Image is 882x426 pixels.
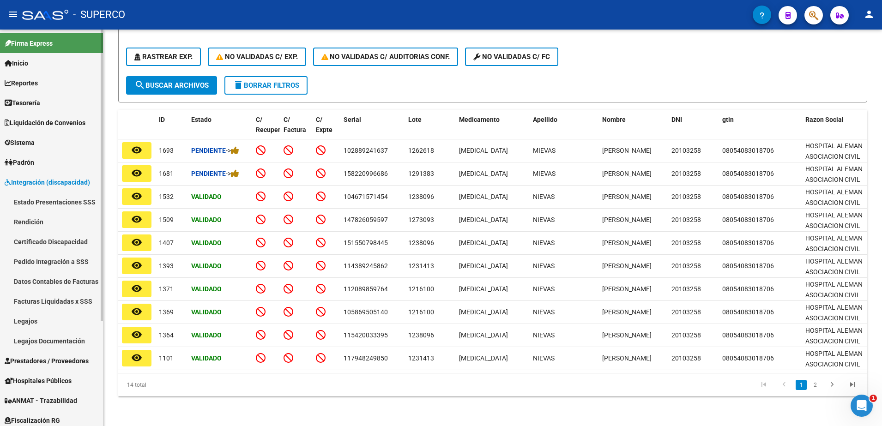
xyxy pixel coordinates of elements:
[408,262,434,270] span: 1231413
[805,258,863,276] span: HOSPITAL ALEMAN ASOCIACION CIVIL
[131,352,142,363] mat-icon: remove_red_eye
[459,170,508,177] span: [MEDICAL_DATA]
[671,216,701,223] span: 20103258
[851,395,873,417] iframe: Intercom live chat
[722,285,774,293] span: 08054083018706
[602,147,652,154] span: [PERSON_NAME]
[344,116,361,123] span: Serial
[159,331,174,339] span: 1364
[131,144,142,156] mat-icon: remove_red_eye
[131,260,142,271] mat-icon: remove_red_eye
[533,285,555,293] span: NIEVAS
[602,308,652,316] span: [PERSON_NAME]
[256,116,284,134] span: C/ Recupero
[459,331,508,339] span: [MEDICAL_DATA]
[159,170,174,177] span: 1681
[233,81,299,90] span: Borrar Filtros
[216,53,298,61] span: No Validadas c/ Exp.
[134,79,145,90] mat-icon: search
[7,9,18,20] mat-icon: menu
[533,239,555,246] span: NIEVAS
[533,193,555,200] span: NIEVAS
[344,170,388,177] span: 158220996686
[73,5,125,25] span: - SUPERCO
[187,110,252,150] datatable-header-cell: Estado
[408,170,434,177] span: 1291383
[805,304,863,322] span: HOSPITAL ALEMAN ASOCIACION CIVIL
[134,53,193,61] span: Rastrear Exp.
[671,354,701,362] span: 20103258
[533,216,555,223] span: NIEVAS
[459,147,508,154] span: [MEDICAL_DATA]
[191,116,211,123] span: Estado
[810,380,821,390] a: 2
[159,216,174,223] span: 1509
[284,116,306,134] span: C/ Factura
[191,193,222,200] strong: Validado
[533,262,555,270] span: NIEVAS
[5,177,90,187] span: Integración (discapacidad)
[805,188,863,206] span: HOSPITAL ALEMAN ASOCIACION CIVIL
[5,376,72,386] span: Hospitales Públicos
[805,350,863,368] span: HOSPITAL ALEMAN ASOCIACION CIVIL
[5,98,40,108] span: Tesorería
[191,147,226,154] strong: Pendiente
[191,216,222,223] strong: Validado
[823,380,841,390] a: go to next page
[722,170,774,177] span: 08054083018706
[602,239,652,246] span: [PERSON_NAME]
[131,237,142,248] mat-icon: remove_red_eye
[5,356,89,366] span: Prestadores / Proveedores
[405,110,455,150] datatable-header-cell: Lote
[805,116,844,123] span: Razon Social
[159,262,174,270] span: 1393
[722,308,774,316] span: 08054083018706
[408,239,434,246] span: 1238096
[805,234,863,252] span: HOSPITAL ALEMAN ASOCIACION CIVIL
[126,76,217,95] button: Buscar Archivos
[602,285,652,293] span: [PERSON_NAME]
[602,262,652,270] span: [PERSON_NAME]
[459,239,508,246] span: [MEDICAL_DATA]
[722,216,774,223] span: 08054083018706
[459,116,500,123] span: Medicamento
[313,48,459,66] button: No Validadas c/ Auditorias Conf.
[459,193,508,200] span: [MEDICAL_DATA]
[598,110,668,150] datatable-header-cell: Nombre
[131,329,142,340] mat-icon: remove_red_eye
[224,76,308,95] button: Borrar Filtros
[459,285,508,293] span: [MEDICAL_DATA]
[864,9,875,20] mat-icon: person
[191,354,222,362] strong: Validado
[455,110,529,150] datatable-header-cell: Medicamento
[671,116,682,123] span: DNI
[159,354,174,362] span: 1101
[408,331,434,339] span: 1238096
[159,239,174,246] span: 1407
[344,285,388,293] span: 112089859764
[805,281,863,299] span: HOSPITAL ALEMAN ASOCIACION CIVIL
[459,216,508,223] span: [MEDICAL_DATA]
[671,170,701,177] span: 20103258
[671,308,701,316] span: 20103258
[155,110,187,150] datatable-header-cell: ID
[671,262,701,270] span: 20103258
[344,354,388,362] span: 117948249850
[459,354,508,362] span: [MEDICAL_DATA]
[722,147,774,154] span: 08054083018706
[459,308,508,316] span: [MEDICAL_DATA]
[131,214,142,225] mat-icon: remove_red_eye
[408,216,434,223] span: 1273093
[722,116,734,123] span: gtin
[533,308,555,316] span: NIEVAS
[802,110,871,150] datatable-header-cell: Razon Social
[191,308,222,316] strong: Validado
[794,377,808,393] li: page 1
[671,331,701,339] span: 20103258
[533,147,556,154] span: MIEVAS
[459,262,508,270] span: [MEDICAL_DATA]
[602,116,626,123] span: Nombre
[280,110,312,150] datatable-header-cell: C/ Factura
[252,110,280,150] datatable-header-cell: C/ Recupero
[805,211,863,229] span: HOSPITAL ALEMAN ASOCIACION CIVIL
